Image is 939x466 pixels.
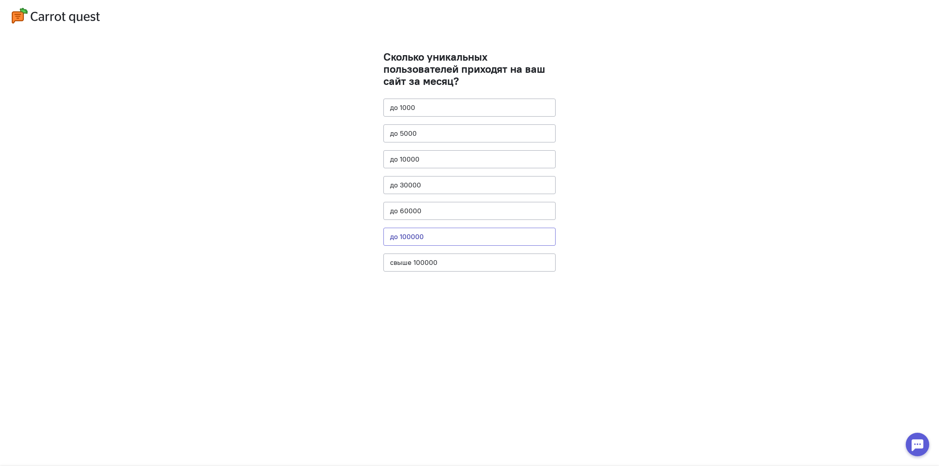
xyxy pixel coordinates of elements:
a: здесь [603,16,616,22]
button: Я согласен [640,7,680,23]
div: Мы используем cookies для улучшения работы сайта, анализа трафика и персонализации. Используя сай... [258,9,631,22]
button: до 60000 [383,202,556,220]
span: Я согласен [647,11,673,19]
h1: Сколько уникальных пользователей приходят на ваш сайт за месяц? [383,51,556,87]
button: до 30000 [383,176,556,194]
img: logo [12,8,100,23]
button: до 10000 [383,150,556,168]
button: до 1000 [383,99,556,117]
button: до 100000 [383,228,556,246]
button: свыше 100000 [383,254,556,272]
button: до 5000 [383,124,556,142]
